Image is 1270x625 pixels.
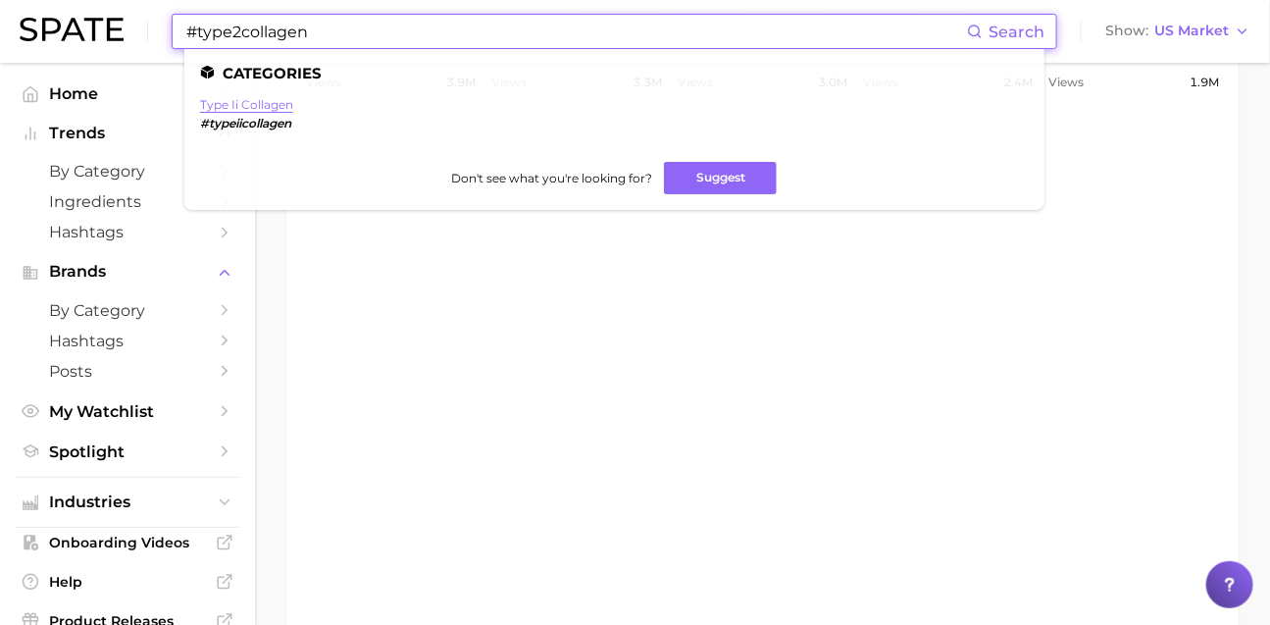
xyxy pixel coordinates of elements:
[16,295,239,326] a: by Category
[16,156,239,186] a: by Category
[16,488,239,517] button: Industries
[664,162,777,194] button: Suggest
[16,119,239,148] button: Trends
[1190,71,1219,94] span: 1.9m
[49,402,206,421] span: My Watchlist
[16,217,239,247] a: Hashtags
[1154,26,1229,36] span: US Market
[49,162,206,181] span: by Category
[49,192,206,211] span: Ingredients
[49,534,206,551] span: Onboarding Videos
[16,567,239,597] a: Help
[16,528,239,557] a: Onboarding Videos
[49,301,206,320] span: by Category
[49,573,206,591] span: Help
[49,362,206,381] span: Posts
[49,443,206,461] span: Spotlight
[49,263,206,281] span: Brands
[200,97,293,112] a: type ii collagen
[49,332,206,350] span: Hashtags
[16,437,239,467] a: Spotlight
[184,15,967,48] input: Search here for a brand, industry, or ingredient
[16,78,239,109] a: Home
[49,125,206,142] span: Trends
[451,171,652,185] span: Don't see what you're looking for?
[49,84,206,103] span: Home
[16,326,239,356] a: Hashtags
[989,23,1044,41] span: Search
[16,186,239,217] a: Ingredients
[16,257,239,286] button: Brands
[16,356,239,387] a: Posts
[49,223,206,241] span: Hashtags
[200,116,291,130] em: #typeiicollagen
[20,18,124,41] img: SPATE
[200,65,1029,81] li: Categories
[16,396,239,427] a: My Watchlist
[49,494,206,511] span: Industries
[1100,19,1255,44] button: ShowUS Market
[1049,71,1085,94] span: Views
[1105,26,1148,36] span: Show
